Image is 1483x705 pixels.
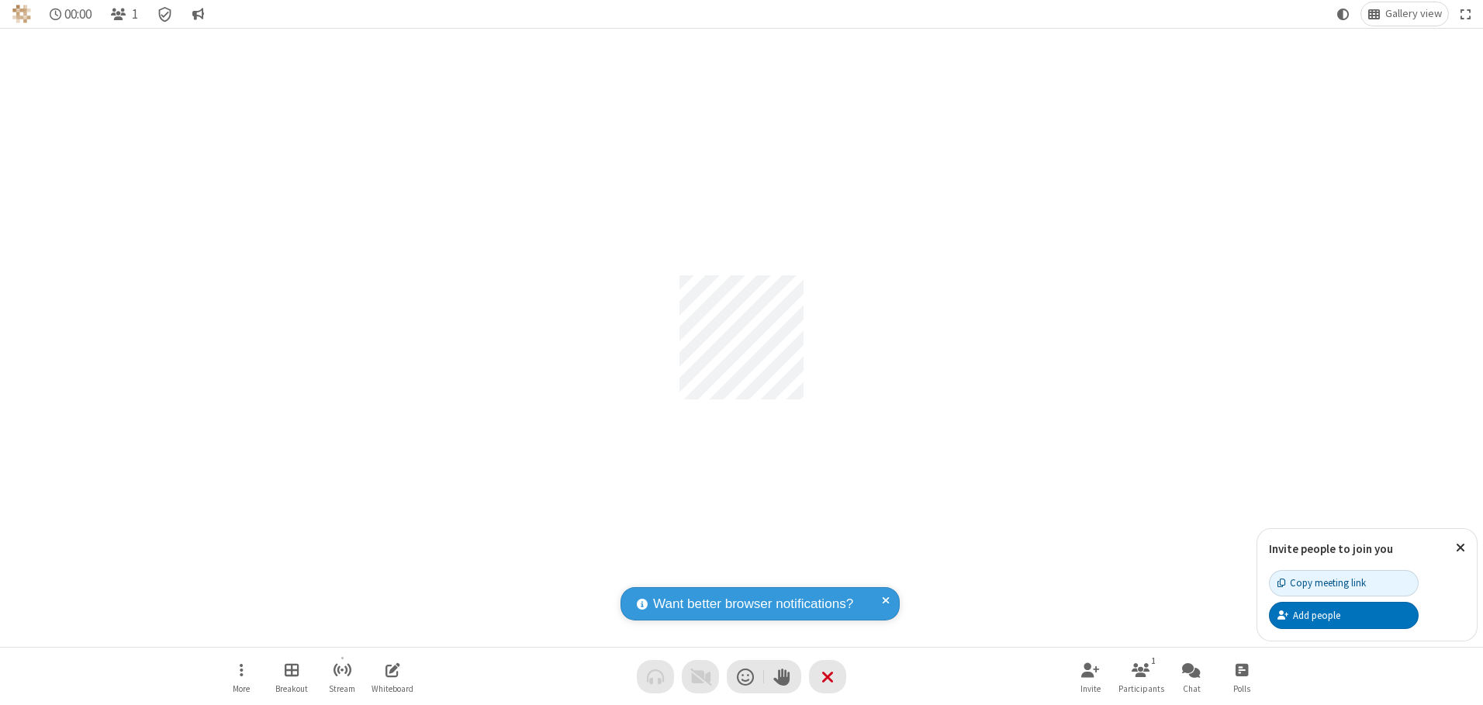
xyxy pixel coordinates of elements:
[319,655,365,699] button: Start streaming
[727,660,764,693] button: Send a reaction
[637,660,674,693] button: Audio problem - check your Internet connection or call by phone
[1118,655,1164,699] button: Open participant list
[1233,684,1250,693] span: Polls
[12,5,31,23] img: QA Selenium DO NOT DELETE OR CHANGE
[233,684,250,693] span: More
[1269,570,1419,596] button: Copy meeting link
[1269,602,1419,628] button: Add people
[809,660,846,693] button: End or leave meeting
[1080,684,1101,693] span: Invite
[1277,575,1366,590] div: Copy meeting link
[1067,655,1114,699] button: Invite participants (Alt+I)
[218,655,264,699] button: Open menu
[1361,2,1448,26] button: Change layout
[1269,541,1393,556] label: Invite people to join you
[329,684,355,693] span: Stream
[1118,684,1164,693] span: Participants
[1183,684,1201,693] span: Chat
[150,2,180,26] div: Meeting details Encryption enabled
[1331,2,1356,26] button: Using system theme
[372,684,413,693] span: Whiteboard
[369,655,416,699] button: Open shared whiteboard
[64,7,92,22] span: 00:00
[1219,655,1265,699] button: Open poll
[104,2,144,26] button: Open participant list
[185,2,210,26] button: Conversation
[43,2,99,26] div: Timer
[653,594,853,614] span: Want better browser notifications?
[764,660,801,693] button: Raise hand
[1454,2,1478,26] button: Fullscreen
[132,7,138,22] span: 1
[268,655,315,699] button: Manage Breakout Rooms
[1168,655,1215,699] button: Open chat
[275,684,308,693] span: Breakout
[682,660,719,693] button: Video
[1147,654,1160,668] div: 1
[1385,8,1442,20] span: Gallery view
[1444,529,1477,567] button: Close popover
